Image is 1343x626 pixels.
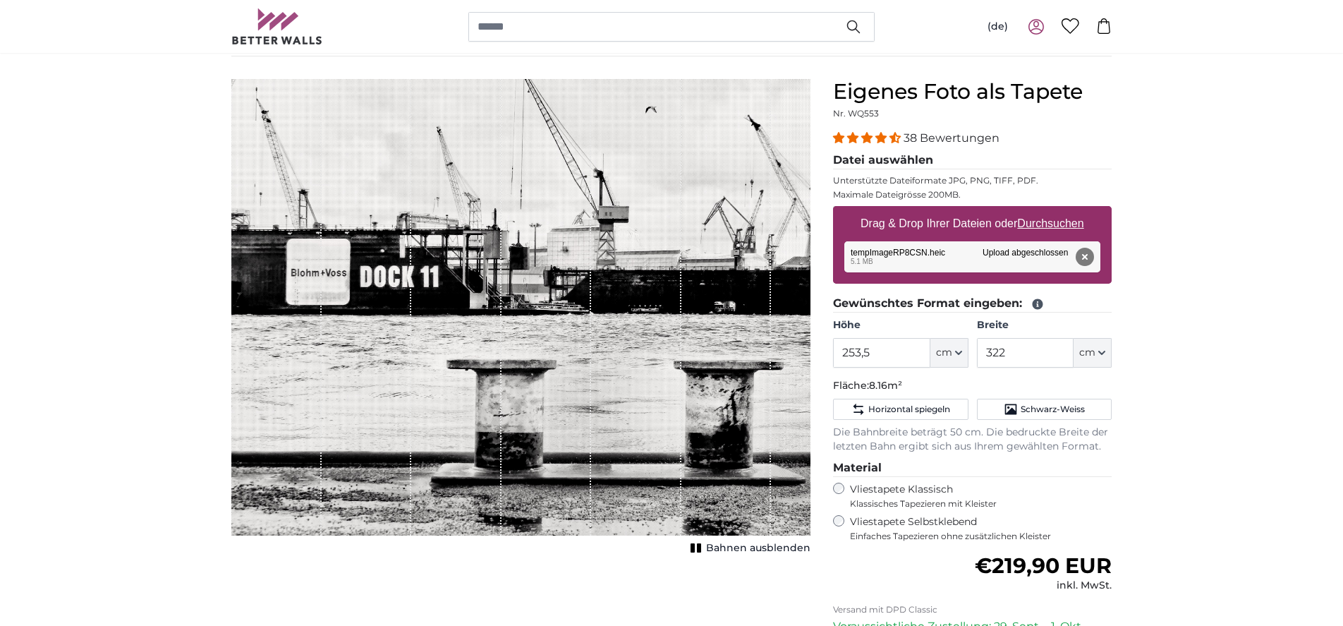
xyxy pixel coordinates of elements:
span: 38 Bewertungen [904,131,999,145]
p: Die Bahnbreite beträgt 50 cm. Die bedruckte Breite der letzten Bahn ergibt sich aus Ihrem gewählt... [833,426,1112,454]
button: cm [1074,338,1112,368]
legend: Gewünschtes Format eingeben: [833,295,1112,313]
button: (de) [976,14,1019,40]
legend: Datei auswählen [833,152,1112,169]
span: Horizontal spiegeln [868,404,950,415]
span: Klassisches Tapezieren mit Kleister [850,498,1100,510]
label: Breite [977,318,1112,332]
p: Unterstützte Dateiformate JPG, PNG, TIFF, PDF. [833,175,1112,186]
u: Durchsuchen [1018,217,1084,229]
button: cm [930,338,968,368]
p: Fläche: [833,379,1112,393]
span: €219,90 EUR [975,553,1112,579]
legend: Material [833,459,1112,477]
span: cm [936,346,952,360]
img: Betterwalls [231,8,323,44]
label: Höhe [833,318,968,332]
button: Bahnen ausblenden [686,538,810,558]
h1: Eigenes Foto als Tapete [833,79,1112,104]
p: Versand mit DPD Classic [833,604,1112,615]
span: cm [1079,346,1095,360]
button: Schwarz-Weiss [977,399,1112,420]
label: Drag & Drop Ihrer Dateien oder [855,210,1090,238]
span: Bahnen ausblenden [706,541,810,555]
div: 1 of 1 [231,79,810,558]
button: Horizontal spiegeln [833,399,968,420]
span: Schwarz-Weiss [1021,404,1085,415]
span: Nr. WQ553 [833,108,879,119]
span: 4.34 stars [833,131,904,145]
span: 8.16m² [869,379,902,392]
p: Maximale Dateigrösse 200MB. [833,189,1112,200]
label: Vliestapete Klassisch [850,483,1100,510]
div: inkl. MwSt. [975,579,1112,593]
label: Vliestapete Selbstklebend [850,515,1112,542]
span: Einfaches Tapezieren ohne zusätzlichen Kleister [850,531,1112,542]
